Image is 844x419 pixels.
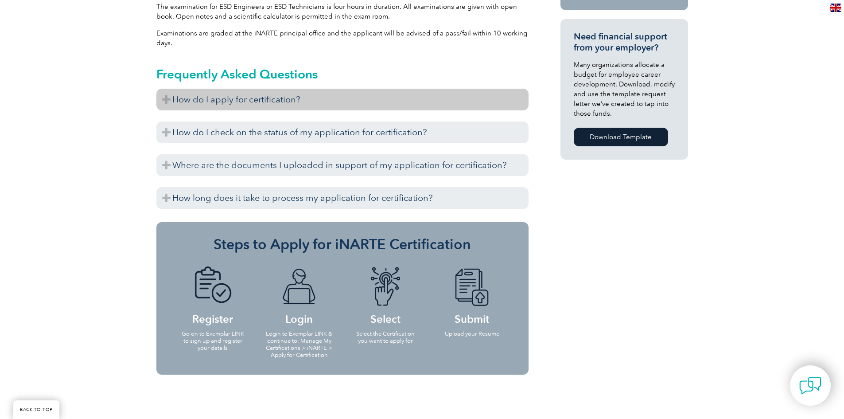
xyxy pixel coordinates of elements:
[170,235,515,253] h3: Steps to Apply for iNARTE Certification
[275,266,323,307] img: icon-blue-laptop-male.png
[179,330,247,352] p: Go on to Exemplar LINK to sign up and register your details
[438,330,506,337] p: Upload your Resume
[156,28,529,48] p: Examinations are graded at the iNARTE principal office and the applicant will be advised of a pas...
[156,121,529,143] h3: How do I check on the status of my application for certification?
[351,330,420,345] p: Select the Certification you want to apply for
[361,266,410,307] img: icon-blue-finger-button.png
[447,266,496,307] img: icon-blue-doc-arrow.png
[574,60,675,118] p: Many organizations allocate a budget for employee career development. Download, modify and use th...
[438,266,506,324] h4: Submit
[156,187,529,209] h3: How long does it take to process my application for certification?
[799,375,821,397] img: contact-chat.png
[188,266,237,307] img: icon-blue-doc-tick.png
[156,154,529,176] h3: Where are the documents I uploaded in support of my application for certification?
[156,89,529,110] h3: How do I apply for certification?
[574,128,668,146] a: Download Template
[156,67,529,81] h2: Frequently Asked Questions
[265,330,334,359] p: Login to Exemplar LINK & continue to: Manage My Certifications > iNARTE > Apply for Certification
[830,4,841,12] img: en
[179,266,247,324] h4: Register
[574,31,675,53] h3: Need financial support from your employer?
[265,266,334,324] h4: Login
[351,266,420,324] h4: Select
[13,400,59,419] a: BACK TO TOP
[156,2,529,21] p: The examination for ESD Engineers or ESD Technicians is four hours in duration. All examinations ...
